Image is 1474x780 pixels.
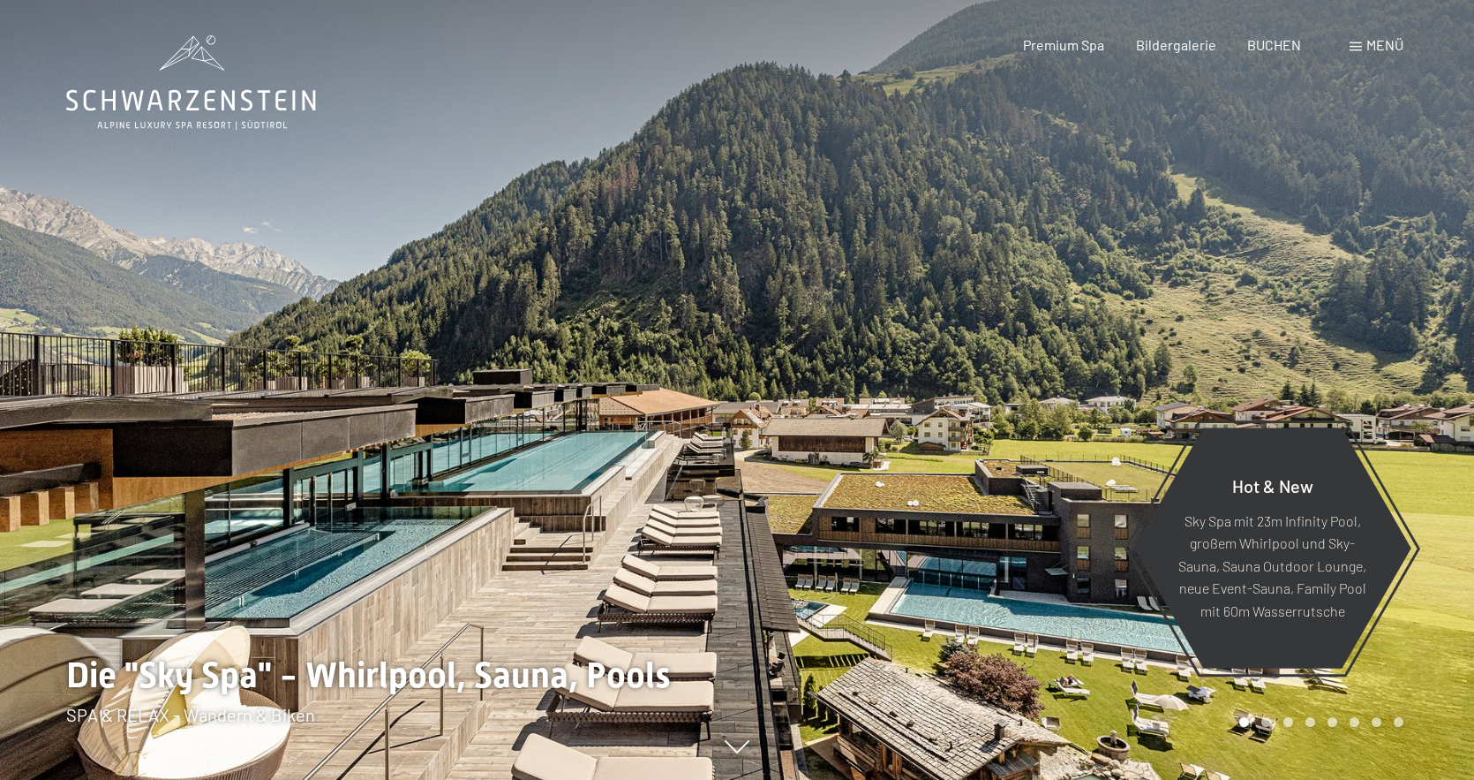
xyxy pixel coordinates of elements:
[1232,474,1313,496] span: Hot & New
[1177,509,1368,622] p: Sky Spa mit 23m Infinity Pool, großem Whirlpool und Sky-Sauna, Sauna Outdoor Lounge, neue Event-S...
[1394,717,1403,727] div: Carousel Page 8
[1283,717,1293,727] div: Carousel Page 3
[1366,36,1403,53] span: Menü
[1239,717,1249,727] div: Carousel Page 1 (Current Slide)
[1132,427,1412,670] a: Hot & New Sky Spa mit 23m Infinity Pool, großem Whirlpool und Sky-Sauna, Sauna Outdoor Lounge, ne...
[1372,717,1381,727] div: Carousel Page 7
[1136,36,1216,53] a: Bildergalerie
[1305,717,1315,727] div: Carousel Page 4
[1023,36,1104,53] a: Premium Spa
[1247,36,1301,53] a: BUCHEN
[1327,717,1337,727] div: Carousel Page 5
[1233,717,1403,727] div: Carousel Pagination
[1261,717,1271,727] div: Carousel Page 2
[1350,717,1359,727] div: Carousel Page 6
